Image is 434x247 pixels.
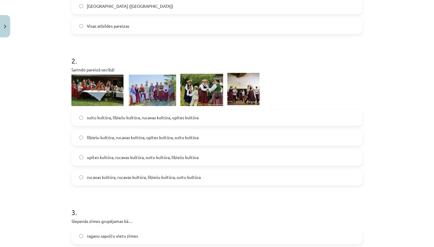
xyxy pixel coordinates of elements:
[87,3,173,9] span: [GEOGRAPHIC_DATA] ([GEOGRAPHIC_DATA])
[87,23,129,29] span: Visas atbildes pareizas
[87,174,201,180] span: rucavas kultūra, rucavas kultūra, lībiešu kultūra, suitu kultūra
[87,233,138,239] span: raganu sapulču vietu zīmes
[87,114,199,121] span: suitu kultūra, lībiešu kultūra, rucavas kultūra, upītes kultūra
[71,46,363,65] h1: 2 .
[79,155,83,159] input: upītes kultūra, rucavas kultūra, suitu kultūra, lībiešu kultūra
[87,154,199,161] span: upītes kultūra, rucavas kultūra, suitu kultūra, lībiešu kultūra
[71,67,363,106] p: Sarindo pareizā secībā!
[79,136,83,139] input: lībiešu kultūra, rucavas kultūra, upītes kultūra, suitu kultūra
[4,25,6,29] img: icon-close-lesson-0947bae3869378f0d4975bcd49f059093ad1ed9edebbc8119c70593378902aed.svg
[79,24,83,28] input: Visas atbildes pareizas
[79,4,83,8] input: [GEOGRAPHIC_DATA] ([GEOGRAPHIC_DATA])
[79,175,83,179] input: rucavas kultūra, rucavas kultūra, lībiešu kultūra, suitu kultūra
[71,218,363,224] p: Slepenās zīmes grupējamas kā…
[79,116,83,120] input: suitu kultūra, lībiešu kultūra, rucavas kultūra, upītes kultūra
[71,198,363,216] h1: 3 .
[87,134,199,141] span: lībiešu kultūra, rucavas kultūra, upītes kultūra, suitu kultūra
[79,234,83,238] input: raganu sapulču vietu zīmes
